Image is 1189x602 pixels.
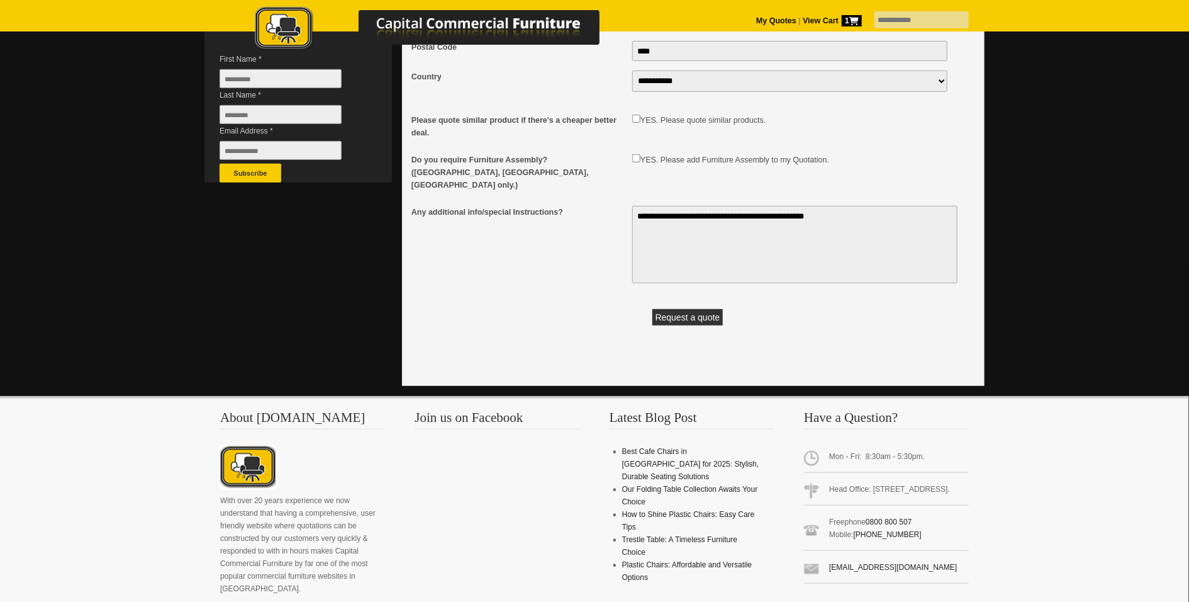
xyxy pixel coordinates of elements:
[756,16,796,25] a: My Quotes
[804,445,969,473] span: Mon - Fri: 8:30am - 5:30pm.
[411,71,626,83] span: Country
[622,447,759,481] a: Best Cafe Chairs in [GEOGRAPHIC_DATA] for 2025: Stylish, Durable Seating Solutions
[220,141,342,160] input: Email Address *
[803,16,862,25] strong: View Cart
[220,53,360,65] span: First Name *
[220,164,281,183] button: Subscribe
[220,494,385,595] p: With over 20 years experience we now understand that having a comprehensive, user friendly websit...
[411,206,626,219] span: Any additional info/special Instructions?
[220,445,276,491] img: About CCFNZ Logo
[866,518,912,526] a: 0800 800 507
[652,309,723,326] button: Request a quote
[801,16,862,25] a: View Cart1
[610,411,774,429] h3: Latest Blog Post
[622,510,755,531] a: How to Shine Plastic Chairs: Easy Care Tips
[632,71,947,92] select: Country
[854,530,922,539] a: [PHONE_NUMBER]
[632,206,957,283] textarea: Any additional info/special Instructions?
[804,411,969,429] h3: Have a Question?
[804,511,969,551] span: Freephone Mobile:
[220,105,342,124] input: Last Name *
[220,411,385,429] h3: About [DOMAIN_NAME]
[220,6,661,52] img: Capital Commercial Furniture Logo
[220,125,360,137] span: Email Address *
[220,89,360,101] span: Last Name *
[622,560,752,582] a: Plastic Chairs: Affordable and Versatile Options
[842,15,862,26] span: 1
[411,114,626,139] span: Please quote similar product if there's a cheaper better deal.
[415,445,578,584] iframe: fb:page Facebook Social Plugin
[632,154,640,162] input: Do you require Furniture Assembly? (Auckland, Wellington, Christchurch only.)
[411,154,626,191] span: Do you require Furniture Assembly? ([GEOGRAPHIC_DATA], [GEOGRAPHIC_DATA], [GEOGRAPHIC_DATA] only.)
[632,115,640,123] input: Please quote similar product if there's a cheaper better deal.
[640,156,829,164] label: YES. Please add Furniture Assembly to my Quotation.
[632,41,947,61] input: Postal Code
[640,116,766,125] label: YES. Please quote similar products.
[220,6,661,56] a: Capital Commercial Furniture Logo
[415,411,579,429] h3: Join us on Facebook
[220,69,342,88] input: First Name *
[622,535,737,557] a: Trestle Table: A Timeless Furniture Choice
[622,485,758,506] a: Our Folding Table Collection Awaits Your Choice
[829,563,957,572] a: [EMAIL_ADDRESS][DOMAIN_NAME]
[804,478,969,506] span: Head Office: [STREET_ADDRESS].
